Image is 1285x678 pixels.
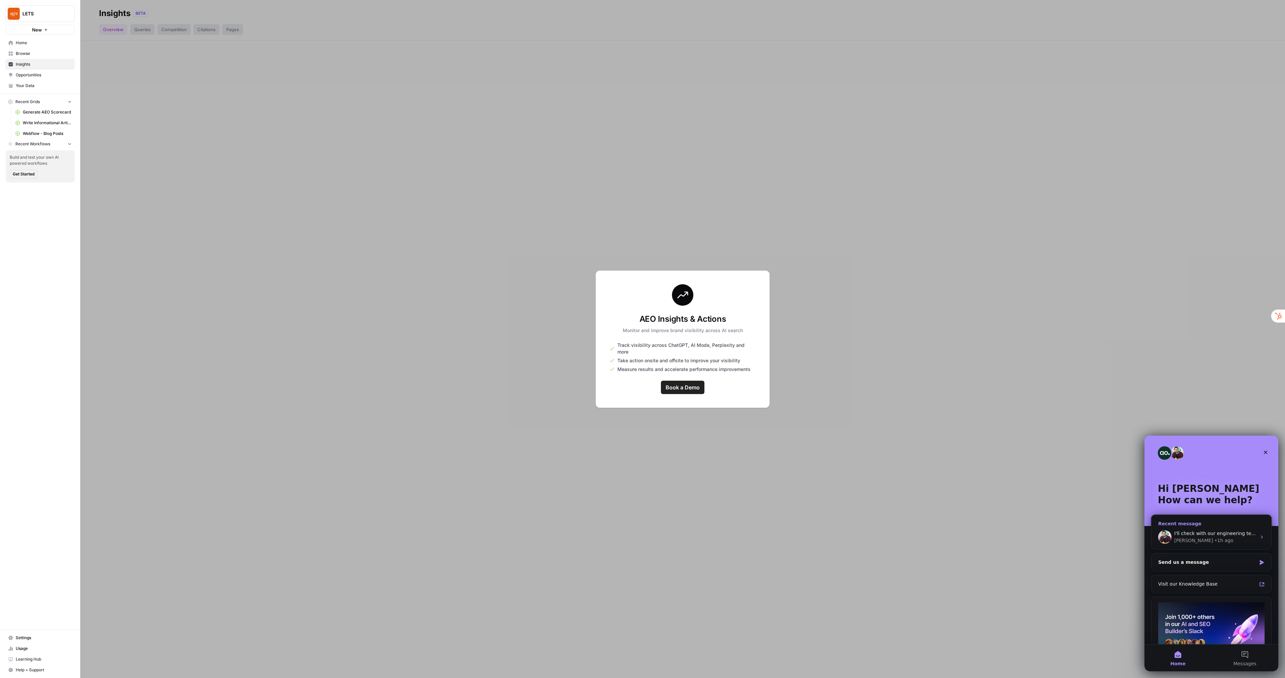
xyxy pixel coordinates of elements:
[30,101,69,108] div: [PERSON_NAME]
[10,154,71,166] span: Build and test your own AI powered workflows
[16,61,72,67] span: Insights
[5,80,75,91] a: Your Data
[1144,436,1278,671] iframe: Intercom live chat
[16,635,72,641] span: Settings
[7,118,127,136] div: Send us a message
[623,314,743,324] h3: AEO Insights & Actions
[5,5,75,22] button: Workspace: LETS
[5,97,75,107] button: Recent Grids
[12,128,75,139] a: Webflow - Blog Posts
[16,72,72,78] span: Opportunities
[16,656,72,662] span: Learning Hub
[14,123,112,130] div: Send us a message
[617,342,756,355] span: Track visibility across ChatGPT, AI Mode, Perplexity and more
[23,131,72,137] span: Webflow - Blog Posts
[15,141,50,147] span: Recent Workflows
[5,48,75,59] a: Browse
[12,107,75,118] a: Generate AEO Scorecard
[23,120,72,126] span: Write Informational Article
[661,381,704,394] a: Book a Demo
[5,632,75,643] a: Settings
[623,327,743,334] p: Monitor and improve brand visibility across AI search
[70,101,89,108] div: • 1h ago
[666,383,700,391] span: Book a Demo
[5,654,75,665] a: Learning Hub
[10,142,124,155] a: Visit our Knowledge Base
[16,646,72,652] span: Usage
[5,25,75,35] button: New
[5,37,75,48] a: Home
[22,10,63,17] span: LETS
[16,40,72,46] span: Home
[16,667,72,673] span: Help + Support
[89,226,112,230] span: Messages
[115,11,127,23] div: Close
[13,171,34,177] span: Get Started
[8,8,20,20] img: LETS Logo
[617,357,740,364] span: Take action onsite and offsite to improve your visibility
[23,109,72,115] span: Generate AEO Scorecard
[16,83,72,89] span: Your Data
[14,145,112,152] div: Visit our Knowledge Base
[32,26,42,33] span: New
[5,643,75,654] a: Usage
[26,226,41,230] span: Home
[30,95,217,100] span: I'll check with our engineering team on these. Appreciate your patience on this.
[5,59,75,70] a: Insights
[12,118,75,128] a: Write Informational Article
[10,170,37,178] button: Get Started
[15,99,40,105] span: Recent Grids
[67,209,134,236] button: Messages
[5,70,75,80] a: Opportunities
[16,51,72,57] span: Browse
[617,366,751,373] span: Measure results and accelerate performance improvements
[5,665,75,675] button: Help + Support
[5,139,75,149] button: Recent Workflows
